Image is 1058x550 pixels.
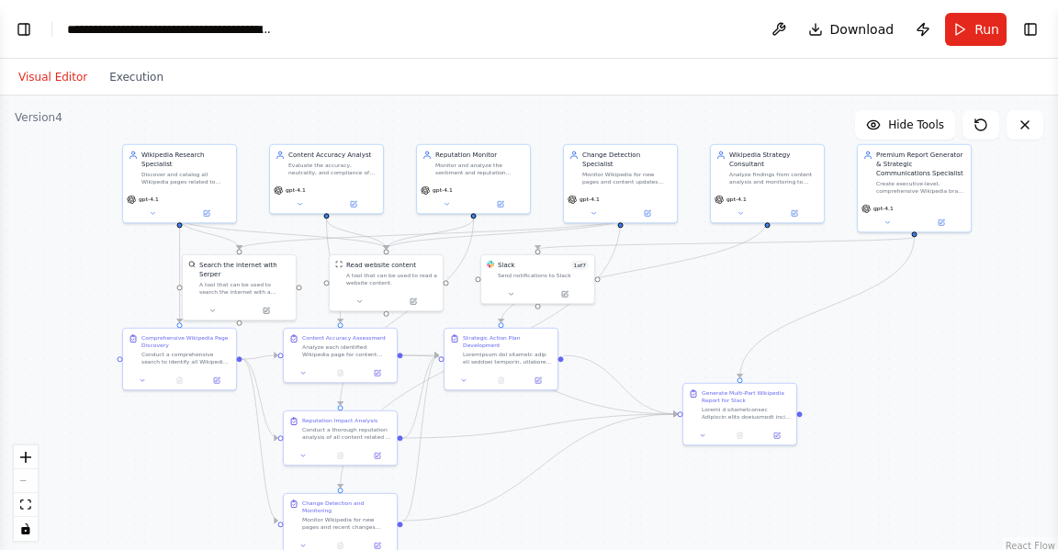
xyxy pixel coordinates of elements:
[729,151,818,169] div: Wikipedia Strategy Consultant
[141,351,231,365] div: Conduct a comprehensive search to identify all Wikipedia pages that mention or relate to {company...
[463,351,552,365] div: Loremipsum dol sitametc adip eli seddoei temporin, utlaboreet doloremagn, ali enimadmini veniamqu...
[945,13,1007,46] button: Run
[435,162,524,176] div: Monitor and analyze the sentiment and reputation impact of content related to {company_name}, {fo...
[857,144,972,233] div: Premium Report Generator & Strategic Communications SpecialistCreate executive-level, comprehensi...
[622,208,674,219] button: Open in side panel
[433,186,453,194] span: gpt-4.1
[336,219,625,488] g: Edge from 7494c0ba-4587-4aee-a58c-e71412d190e9 to 66375f36-8f7b-4278-b4f4-ef3ecc632c96
[302,343,391,358] div: Analyze each identified Wikipedia page for content accuracy, neutrality, and policy compliance. S...
[710,144,825,224] div: Wikipedia Strategy ConsultantAnalyze findings from content analysis and monitoring to provide str...
[498,272,589,279] div: Send notifications to Slack
[539,288,591,299] button: Open in side panel
[302,516,391,531] div: Monitor Wikipedia for new pages and recent changes related to {company_name}, {founder_name}, and...
[302,426,391,441] div: Conduct a thorough reputation analysis of all content related to {company_name}, {founder_name}, ...
[175,219,244,249] g: Edge from 5aabaf58-ac35-4115-b121-dfb972c447f0 to 03e47921-5341-49aa-a0c4-d854e45ebb55
[11,17,37,42] button: Show left sidebar
[403,410,678,525] g: Edge from 66375f36-8f7b-4278-b4f4-ef3ecc632c96 to 2207c2e4-0db8-4f47-a33c-7336b558e911
[523,375,554,386] button: Open in side panel
[382,219,625,249] g: Edge from 7494c0ba-4587-4aee-a58c-e71412d190e9 to f8533adc-97a7-47ad-9712-93061193b32f
[403,351,439,443] g: Edge from 211ed5e2-2cba-423f-bfbb-a284f14461f1 to 05b2794b-004f-45f2-a17f-88893ef49dc0
[302,417,377,424] div: Reputation Impact Analysis
[288,162,377,176] div: Evaluate the accuracy, neutrality, and compliance of Wikipedia content related to {company_name},...
[288,151,377,160] div: Content Accuracy Analyst
[14,493,38,517] button: fit view
[67,20,274,39] nav: breadcrumb
[242,351,278,364] g: Edge from 964914ce-077f-4258-bf00-006eabefac47 to 1981adc5-30e5-4e89-a0e7-bfbcc5c6ea78
[286,186,306,194] span: gpt-4.1
[98,66,174,88] button: Execution
[242,354,278,443] g: Edge from 964914ce-077f-4258-bf00-006eabefac47 to 211ed5e2-2cba-423f-bfbb-a284f14461f1
[888,118,944,132] span: Hide Tools
[321,450,359,461] button: No output available
[269,144,384,215] div: Content Accuracy AnalystEvaluate the accuracy, neutrality, and compliance of Wikipedia content re...
[873,205,894,212] span: gpt-4.1
[720,430,759,441] button: No output available
[139,196,159,203] span: gpt-4.1
[321,367,359,378] button: No output available
[362,367,393,378] button: Open in side panel
[283,410,398,466] div: Reputation Impact AnalysisConduct a thorough reputation analysis of all content related to {compa...
[242,354,278,525] g: Edge from 964914ce-077f-4258-bf00-006eabefac47 to 66375f36-8f7b-4278-b4f4-ef3ecc632c96
[199,281,290,296] div: A tool that can be used to search the internet with a search_query. Supports different search typ...
[141,334,231,349] div: Comprehensive Wikipedia Page Discovery
[480,254,595,305] div: SlackSlack1of7Send notifications to Slack
[235,219,625,249] g: Edge from 7494c0ba-4587-4aee-a58c-e71412d190e9 to 03e47921-5341-49aa-a0c4-d854e45ebb55
[571,261,589,270] span: Number of enabled actions
[15,110,62,125] div: Version 4
[201,375,232,386] button: Open in side panel
[487,261,494,268] img: Slack
[736,237,919,377] g: Edge from 2742ac87-3ca7-4178-be68-5295a86cdf59 to 2207c2e4-0db8-4f47-a33c-7336b558e911
[498,261,515,270] div: Slack
[563,144,678,224] div: Change Detection SpecialistMonitor Wikipedia for new pages and content updates related to {compan...
[702,389,791,404] div: Generate Multi-Part Wikipedia Report for Slack
[830,20,895,39] span: Download
[388,296,440,307] button: Open in side panel
[444,328,558,391] div: Strategic Action Plan DevelopmentLoremipsum dol sitametc adip eli seddoei temporin, utlaboreet do...
[14,445,38,541] div: React Flow controls
[335,261,343,268] img: ScrapeWebsiteTool
[403,351,439,525] g: Edge from 66375f36-8f7b-4278-b4f4-ef3ecc632c96 to 05b2794b-004f-45f2-a17f-88893ef49dc0
[302,499,391,514] div: Change Detection and Monitoring
[336,219,478,405] g: Edge from f11a8d80-4c95-47aa-ab19-0d708cd560c6 to 211ed5e2-2cba-423f-bfbb-a284f14461f1
[761,430,793,441] button: Open in side panel
[582,171,671,185] div: Monitor Wikipedia for new pages and content updates related to {company_name}, {founder_name}, an...
[726,196,747,203] span: gpt-4.1
[160,375,198,386] button: No output available
[564,351,678,419] g: Edge from 05b2794b-004f-45f2-a17f-88893ef49dc0 to 2207c2e4-0db8-4f47-a33c-7336b558e911
[435,151,524,160] div: Reputation Monitor
[362,450,393,461] button: Open in side panel
[729,171,818,185] div: Analyze findings from content analysis and monitoring to provide strategic recommendations for Wi...
[1018,17,1043,42] button: Show right sidebar
[481,375,520,386] button: No output available
[199,261,290,279] div: Search the internet with Serper
[416,144,531,215] div: Reputation MonitorMonitor and analyze the sentiment and reputation impact of content related to {...
[475,198,527,209] button: Open in side panel
[122,328,237,391] div: Comprehensive Wikipedia Page DiscoveryConduct a comprehensive search to identify all Wikipedia pa...
[463,334,552,349] div: Strategic Action Plan Development
[346,261,416,270] div: Read website content
[702,406,791,421] div: Loremi d sitametconsec Adipiscin elits doeiusmodt incidi utl etdol ma al Enima mi VENIAMQU NOSTRU...
[188,261,196,268] img: SerperDevTool
[876,151,965,178] div: Premium Report Generator & Strategic Communications Specialist
[122,144,237,224] div: Wikipedia Research SpecialistDiscover and catalog all Wikipedia pages related to {company_name}, ...
[916,217,968,228] button: Open in side panel
[876,180,965,195] div: Create executive-level, comprehensive Wikipedia brand management reports with detailed analysis, ...
[283,328,398,384] div: Content Accuracy AssessmentAnalyze each identified Wikipedia page for content accuracy, neutralit...
[241,305,293,316] button: Open in side panel
[182,254,297,321] div: SerperDevToolSearch the internet with SerperA tool that can be used to search the internet with a...
[181,208,233,219] button: Open in side panel
[403,410,678,443] g: Edge from 211ed5e2-2cba-423f-bfbb-a284f14461f1 to 2207c2e4-0db8-4f47-a33c-7336b558e911
[141,171,231,185] div: Discover and catalog all Wikipedia pages related to {company_name}, {founder_name}, and {project_...
[14,517,38,541] button: toggle interactivity
[974,20,999,39] span: Run
[682,383,797,446] div: Generate Multi-Part Wikipedia Report for SlackLoremi d sitametconsec Adipiscin elits doeiusmodt i...
[141,151,231,169] div: Wikipedia Research Specialist
[175,219,185,322] g: Edge from 5aabaf58-ac35-4115-b121-dfb972c447f0 to 964914ce-077f-4258-bf00-006eabefac47
[175,219,391,249] g: Edge from 5aabaf58-ac35-4115-b121-dfb972c447f0 to f8533adc-97a7-47ad-9712-93061193b32f
[497,219,772,322] g: Edge from 3dbb8020-3337-4f6a-805c-5abe53444432 to 05b2794b-004f-45f2-a17f-88893ef49dc0
[403,351,678,419] g: Edge from 1981adc5-30e5-4e89-a0e7-bfbcc5c6ea78 to 2207c2e4-0db8-4f47-a33c-7336b558e911
[302,334,386,342] div: Content Accuracy Assessment
[534,237,919,249] g: Edge from 2742ac87-3ca7-4178-be68-5295a86cdf59 to a22bfa89-cb38-49f5-9421-3ee6717d61e1
[580,196,600,203] span: gpt-4.1
[329,254,444,312] div: ScrapeWebsiteToolRead website contentA tool that can be used to read a website content.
